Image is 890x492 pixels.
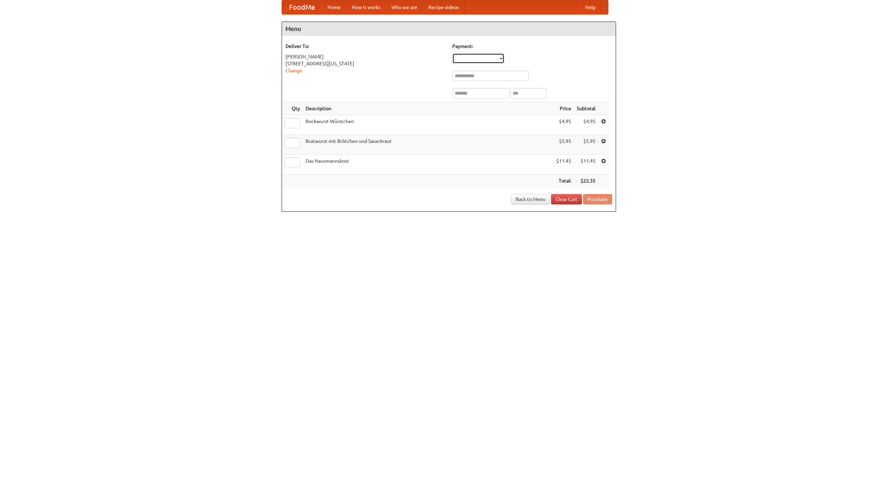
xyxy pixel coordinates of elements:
[553,102,574,115] th: Price
[511,194,550,204] a: Back to Menu
[574,115,598,135] td: $4.95
[285,68,302,73] a: Change
[285,53,445,60] div: [PERSON_NAME]
[553,175,574,187] th: Total:
[322,0,346,14] a: Home
[303,155,553,175] td: Das Hausmannskost
[553,115,574,135] td: $4.95
[303,115,553,135] td: Bockwurst Würstchen
[553,155,574,175] td: $11.45
[553,135,574,155] td: $5.95
[303,135,553,155] td: Bratwurst mit Brötchen und Sauerkraut
[386,0,423,14] a: Who we are
[285,43,445,50] h5: Deliver To:
[452,43,612,50] h5: Payment:
[285,60,445,67] div: [STREET_ADDRESS][US_STATE]
[574,135,598,155] td: $5.95
[346,0,386,14] a: How it works
[574,175,598,187] th: $22.35
[583,194,612,204] button: Purchase
[303,102,553,115] th: Description
[574,155,598,175] td: $11.45
[574,102,598,115] th: Subtotal
[282,102,303,115] th: Qty
[423,0,464,14] a: Recipe videos
[580,0,601,14] a: Help
[282,0,322,14] a: FoodMe
[551,194,582,204] a: Clear Cart
[282,22,616,36] h4: Menu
